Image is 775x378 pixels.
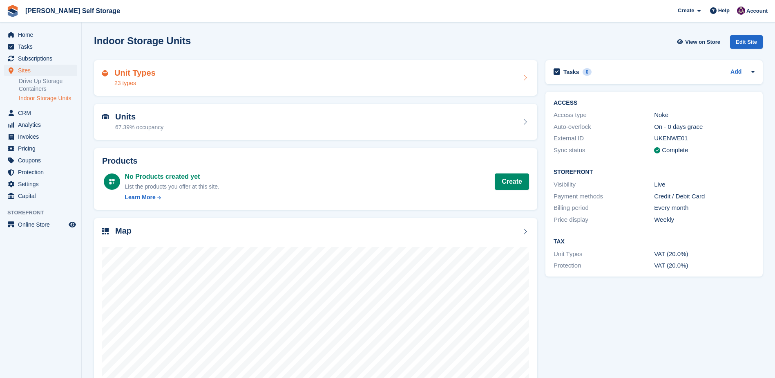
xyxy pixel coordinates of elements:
span: Pricing [18,143,67,154]
img: unit-icn-7be61d7bf1b0ce9d3e12c5938cc71ed9869f7b940bace4675aadf7bd6d80202e.svg [102,114,109,119]
div: Live [654,180,755,189]
h2: Storefront [554,169,755,175]
div: Every month [654,203,755,213]
h2: Tasks [563,68,579,76]
span: Coupons [18,155,67,166]
div: Credit / Debit Card [654,192,755,201]
a: Create [495,173,529,190]
a: Learn More [125,193,219,202]
span: Tasks [18,41,67,52]
a: Units 67.39% occupancy [94,104,537,140]
span: Analytics [18,119,67,130]
a: Indoor Storage Units [19,94,77,102]
span: Online Store [18,219,67,230]
div: Payment methods [554,192,654,201]
div: Edit Site [730,35,763,49]
h2: ACCESS [554,100,755,106]
div: External ID [554,134,654,143]
img: stora-icon-8386f47178a22dfd0bd8f6a31ec36ba5ce8667c1dd55bd0f319d3a0aa187defe.svg [7,5,19,17]
a: Preview store [67,220,77,229]
a: [PERSON_NAME] Self Storage [22,4,123,18]
span: Settings [18,178,67,190]
a: Edit Site [730,35,763,52]
a: menu [4,190,77,202]
div: 67.39% occupancy [115,123,163,132]
a: Add [730,67,741,77]
span: View on Store [685,38,720,46]
a: menu [4,219,77,230]
span: Protection [18,166,67,178]
span: CRM [18,107,67,119]
span: Subscriptions [18,53,67,64]
a: menu [4,131,77,142]
div: VAT (20.0%) [654,250,755,259]
a: menu [4,29,77,40]
a: menu [4,178,77,190]
div: Protection [554,261,654,270]
div: Billing period [554,203,654,213]
div: Auto-overlock [554,122,654,132]
h2: Products [102,156,529,166]
img: map-icn-33ee37083ee616e46c38cad1a60f524a97daa1e2b2c8c0bc3eb3415660979fc1.svg [102,228,109,234]
h2: Indoor Storage Units [94,35,191,46]
span: Help [718,7,730,15]
a: menu [4,107,77,119]
a: menu [4,166,77,178]
h2: Tax [554,239,755,245]
a: menu [4,119,77,130]
span: Create [678,7,694,15]
div: Unit Types [554,250,654,259]
a: menu [4,155,77,166]
h2: Units [115,112,163,122]
a: menu [4,53,77,64]
div: Sync status [554,146,654,155]
div: 0 [583,68,592,76]
span: Storefront [7,209,81,217]
img: custom-product-icn-white-7c27a13f52cf5f2f504a55ee73a895a1f82ff5669d69490e13668eaf7ade3bb5.svg [109,178,115,185]
img: unit-type-icn-2b2737a686de81e16bb02015468b77c625bbabd49415b5ef34ead5e3b44a266d.svg [102,70,108,76]
span: Capital [18,190,67,202]
div: Complete [662,146,688,155]
div: UKENWE01 [654,134,755,143]
a: View on Store [676,35,724,49]
div: VAT (20.0%) [654,261,755,270]
h2: Map [115,226,132,236]
div: Learn More [125,193,155,202]
div: Visibility [554,180,654,189]
span: Invoices [18,131,67,142]
a: menu [4,143,77,154]
a: Drive Up Storage Containers [19,77,77,93]
img: Nikki Ambrosini [737,7,745,15]
span: Home [18,29,67,40]
div: Weekly [654,215,755,225]
div: Access type [554,110,654,120]
a: menu [4,41,77,52]
span: Account [746,7,768,15]
a: menu [4,65,77,76]
div: 23 types [114,79,156,88]
a: Unit Types 23 types [94,60,537,96]
div: On - 0 days grace [654,122,755,132]
div: No Products created yet [125,172,219,182]
div: Price display [554,215,654,225]
span: Sites [18,65,67,76]
h2: Unit Types [114,68,156,78]
span: List the products you offer at this site. [125,183,219,190]
div: Nokē [654,110,755,120]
